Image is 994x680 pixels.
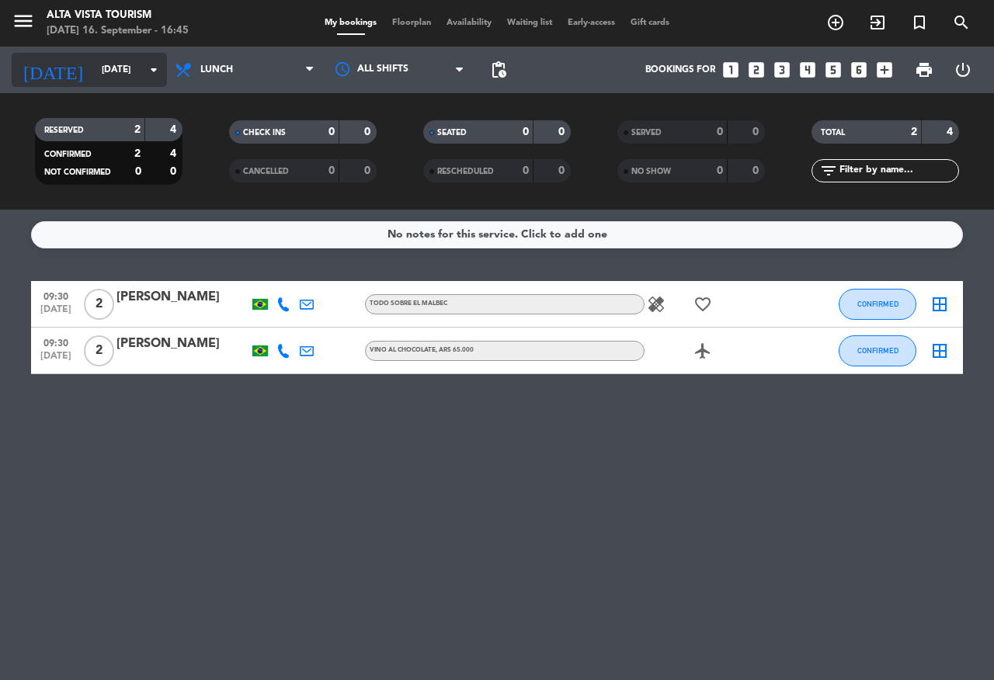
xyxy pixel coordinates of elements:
[243,168,289,175] span: CANCELLED
[47,23,189,39] div: [DATE] 16. September - 16:45
[364,165,374,176] strong: 0
[647,295,666,314] i: healing
[721,60,741,80] i: looks_one
[47,8,189,23] div: Alta Vista Tourism
[437,129,467,137] span: SEATED
[384,19,439,27] span: Floorplan
[849,60,869,80] i: looks_6
[116,287,248,307] div: [PERSON_NAME]
[821,129,845,137] span: TOTAL
[819,161,838,180] i: filter_list
[645,64,715,75] span: Bookings for
[772,60,792,80] i: looks_3
[911,127,917,137] strong: 2
[631,129,662,137] span: SERVED
[200,64,233,75] span: Lunch
[489,61,508,79] span: pending_actions
[798,60,818,80] i: looks_4
[116,334,248,354] div: [PERSON_NAME]
[36,351,75,369] span: [DATE]
[838,162,958,179] input: Filter by name...
[857,346,898,355] span: CONFIRMED
[523,165,529,176] strong: 0
[523,127,529,137] strong: 0
[170,148,179,159] strong: 4
[717,165,723,176] strong: 0
[857,300,898,308] span: CONFIRMED
[839,289,916,320] button: CONFIRMED
[954,61,972,79] i: power_settings_new
[12,9,35,33] i: menu
[437,168,494,175] span: RESCHEDULED
[144,61,163,79] i: arrow_drop_down
[930,342,949,360] i: border_all
[915,61,933,79] span: print
[839,335,916,366] button: CONFIRMED
[930,295,949,314] i: border_all
[868,13,887,32] i: exit_to_app
[560,19,623,27] span: Early-access
[84,289,114,320] span: 2
[134,124,141,135] strong: 2
[364,127,374,137] strong: 0
[135,166,141,177] strong: 0
[499,19,560,27] span: Waiting list
[558,165,568,176] strong: 0
[717,127,723,137] strong: 0
[44,151,92,158] span: CONFIRMED
[693,295,712,314] i: favorite_border
[328,165,335,176] strong: 0
[910,13,929,32] i: turned_in_not
[44,168,111,176] span: NOT CONFIRMED
[752,127,762,137] strong: 0
[370,300,447,307] span: Todo sobre el malbec
[328,127,335,137] strong: 0
[746,60,766,80] i: looks_two
[388,226,607,244] div: No notes for this service. Click to add one
[370,347,474,353] span: Vino Al Chocolate
[44,127,84,134] span: RESERVED
[952,13,971,32] i: search
[12,53,94,87] i: [DATE]
[36,286,75,304] span: 09:30
[947,127,956,137] strong: 4
[944,47,982,93] div: LOG OUT
[36,304,75,322] span: [DATE]
[84,335,114,366] span: 2
[439,19,499,27] span: Availability
[134,148,141,159] strong: 2
[623,19,677,27] span: Gift cards
[243,129,286,137] span: CHECK INS
[874,60,895,80] i: add_box
[12,9,35,38] button: menu
[693,342,712,360] i: airplanemode_active
[752,165,762,176] strong: 0
[170,166,179,177] strong: 0
[823,60,843,80] i: looks_5
[826,13,845,32] i: add_circle_outline
[36,333,75,351] span: 09:30
[170,124,179,135] strong: 4
[558,127,568,137] strong: 0
[436,347,474,353] span: , ARS 65.000
[317,19,384,27] span: My bookings
[631,168,671,175] span: NO SHOW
